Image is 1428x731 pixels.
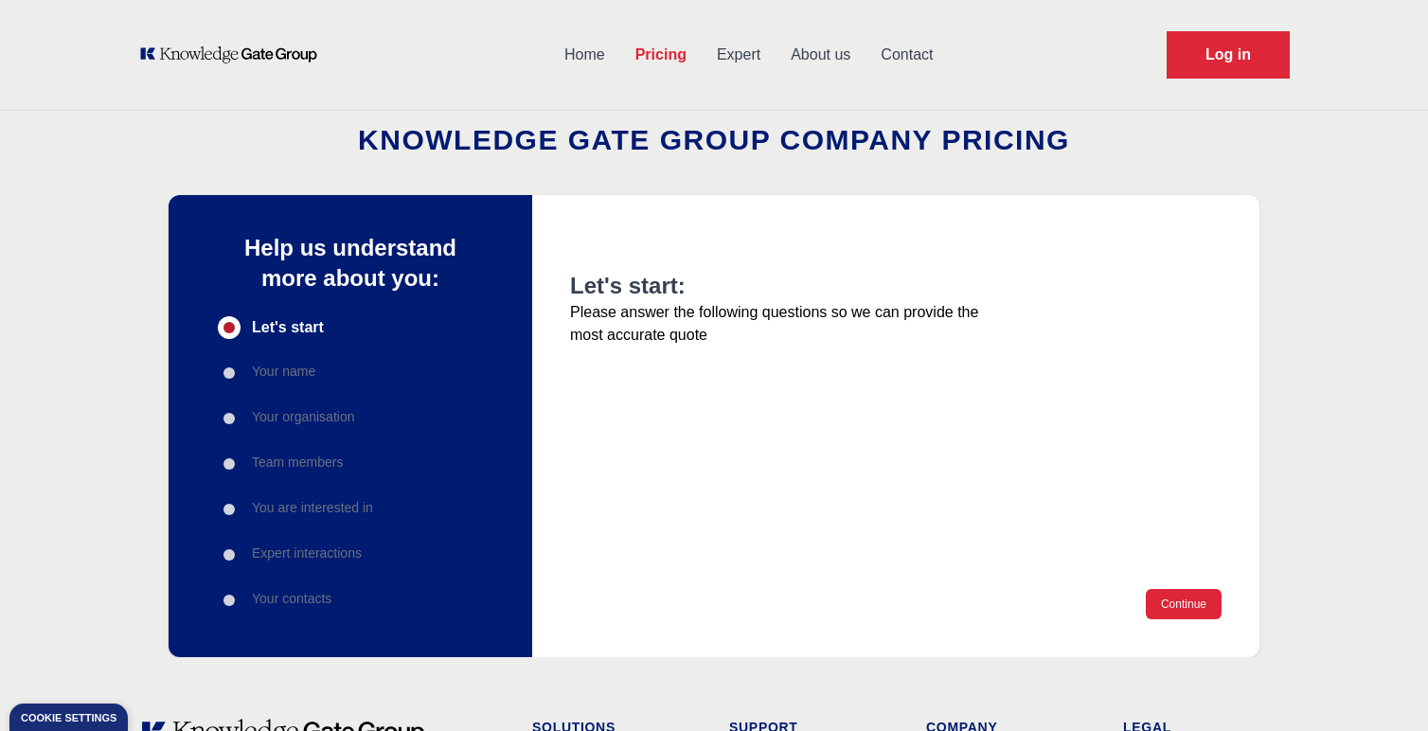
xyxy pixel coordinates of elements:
[252,498,373,517] p: You are interested in
[620,30,702,80] a: Pricing
[21,713,116,723] div: Cookie settings
[776,30,866,80] a: About us
[252,453,343,472] p: Team members
[1146,589,1222,619] button: Continue
[252,362,315,381] p: Your name
[218,316,483,612] div: Progress
[1333,640,1428,731] iframe: Chat Widget
[252,589,331,608] p: Your contacts
[702,30,776,80] a: Expert
[252,316,324,339] span: Let's start
[252,407,354,426] p: Your organisation
[570,271,994,301] h2: Let's start:
[549,30,620,80] a: Home
[570,301,994,347] p: Please answer the following questions so we can provide the most accurate quote
[138,45,330,64] a: KOL Knowledge Platform: Talk to Key External Experts (KEE)
[1167,31,1290,79] a: Request Demo
[866,30,948,80] a: Contact
[252,544,362,562] p: Expert interactions
[218,233,483,294] p: Help us understand more about you:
